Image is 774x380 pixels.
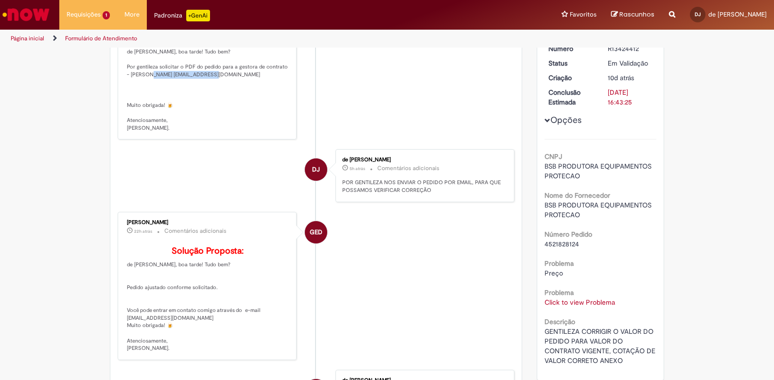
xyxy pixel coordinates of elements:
[186,10,210,21] p: +GenAi
[127,34,289,132] p: de [PERSON_NAME], boa tarde! Tudo bem? Por gentileza solicitar o PDF do pedido para a gestora de ...
[545,191,610,200] b: Nome do Fornecedor
[611,10,654,19] a: Rascunhos
[619,10,654,19] span: Rascunhos
[124,10,140,19] span: More
[541,58,601,68] dt: Status
[608,73,653,83] div: 18/08/2025 11:43:22
[608,87,653,107] div: [DATE] 16:43:25
[545,327,657,365] span: GENTILEZA CORRIGIR O VALOR DO PEDIDO PARA VALOR DO CONTRATO VIGENTE, COTAÇÃO DE VALOR CORRETO ANEXO
[708,10,767,18] span: de [PERSON_NAME]
[545,317,575,326] b: Descrição
[608,73,634,82] time: 18/08/2025 11:43:22
[1,5,51,24] img: ServiceNow
[608,73,634,82] span: 10d atrás
[545,298,615,307] a: Click to view Problema
[310,221,322,244] span: GED
[65,35,137,42] a: Formulário de Atendimento
[67,10,101,19] span: Requisições
[608,44,653,53] div: R13424412
[154,10,210,21] div: Padroniza
[127,246,289,352] p: de [PERSON_NAME], boa tarde! Tudo bem? Pedido ajustado conforme solicitado. Você pode entrar em c...
[172,245,244,257] b: Solução Proposta:
[545,152,562,161] b: CNPJ
[350,166,365,172] span: 5h atrás
[11,35,44,42] a: Página inicial
[541,73,601,83] dt: Criação
[134,228,152,234] span: 22h atrás
[545,288,574,297] b: Problema
[164,227,227,235] small: Comentários adicionais
[608,58,653,68] div: Em Validação
[312,158,320,181] span: DJ
[305,221,327,243] div: Gabriele Estefane Da Silva
[305,158,327,181] div: de Castro Junior
[342,157,504,163] div: de [PERSON_NAME]
[545,259,574,268] b: Problema
[7,30,509,48] ul: Trilhas de página
[127,220,289,225] div: [PERSON_NAME]
[342,179,504,194] p: POR GENTILEZA NOS ENVIAR O PEDIDO POR EMAIL, PARA QUE POSSAMOS VERIFICAR CORREÇÃO
[541,44,601,53] dt: Número
[541,87,601,107] dt: Conclusão Estimada
[134,228,152,234] time: 26/08/2025 17:45:02
[545,162,653,180] span: BSB PRODUTORA EQUIPAMENTOS PROTECAO
[377,164,440,173] small: Comentários adicionais
[570,10,597,19] span: Favoritos
[695,11,701,17] span: DJ
[103,11,110,19] span: 1
[545,201,653,219] span: BSB PRODUTORA EQUIPAMENTOS PROTECAO
[545,240,579,248] span: 4521828124
[545,230,592,239] b: Número Pedido
[350,166,365,172] time: 27/08/2025 11:19:19
[545,269,563,277] span: Preço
